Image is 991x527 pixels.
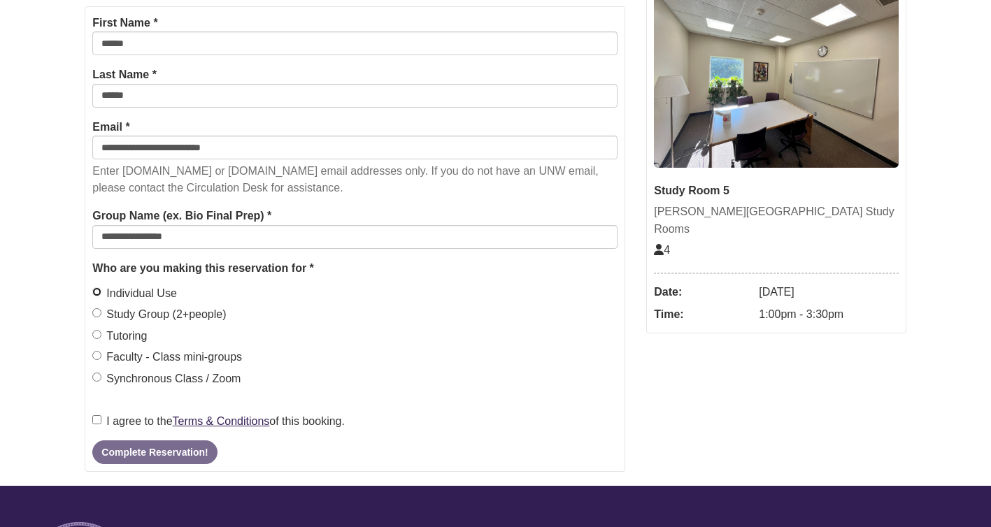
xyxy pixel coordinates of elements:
[654,203,898,238] div: [PERSON_NAME][GEOGRAPHIC_DATA] Study Rooms
[92,351,101,360] input: Faculty - Class mini-groups
[92,415,101,424] input: I agree to theTerms & Conditionsof this booking.
[92,287,101,296] input: Individual Use
[759,303,898,326] dd: 1:00pm - 3:30pm
[92,259,618,277] legend: Who are you making this reservation for *
[654,303,752,326] dt: Time:
[92,207,271,225] label: Group Name (ex. Bio Final Prep) *
[92,163,618,196] p: Enter [DOMAIN_NAME] or [DOMAIN_NAME] email addresses only. If you do not have an UNW email, pleas...
[173,415,270,427] a: Terms & Conditions
[92,330,101,339] input: Tutoring
[654,281,752,303] dt: Date:
[654,182,898,200] div: Study Room 5
[92,284,177,303] label: Individual Use
[92,348,242,366] label: Faculty - Class mini-groups
[92,66,157,84] label: Last Name *
[92,308,101,317] input: Study Group (2+people)
[92,373,101,382] input: Synchronous Class / Zoom
[92,370,241,388] label: Synchronous Class / Zoom
[654,244,670,256] span: The capacity of this space
[92,305,226,324] label: Study Group (2+people)
[759,281,898,303] dd: [DATE]
[92,412,345,431] label: I agree to the of this booking.
[92,14,157,32] label: First Name *
[92,118,129,136] label: Email *
[92,327,147,345] label: Tutoring
[92,440,217,464] button: Complete Reservation!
